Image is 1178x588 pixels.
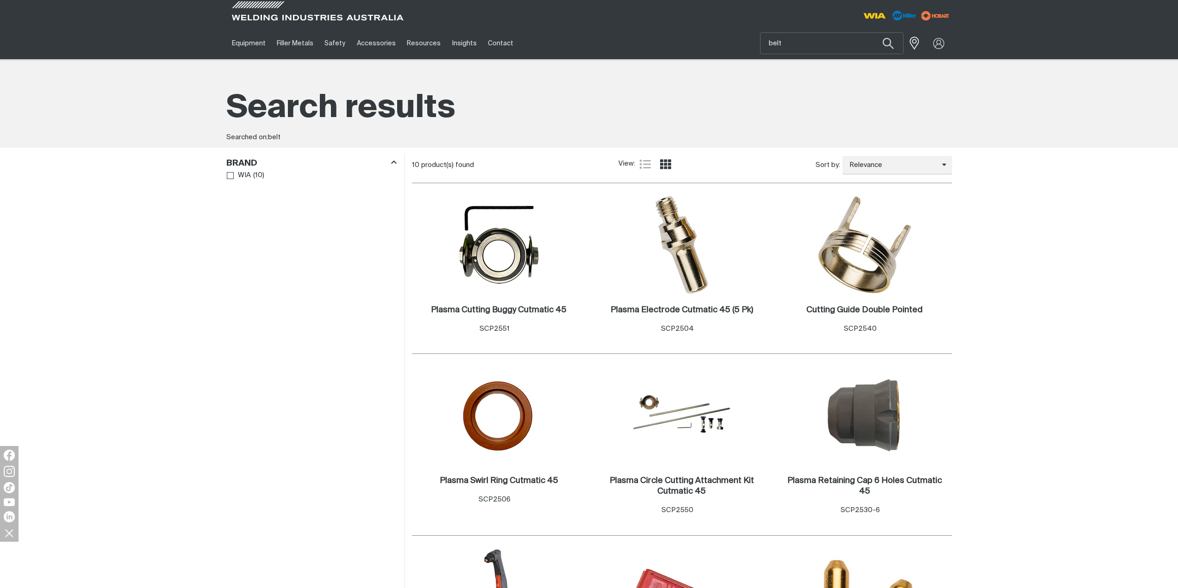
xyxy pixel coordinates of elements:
h3: Brand [226,158,257,169]
img: Plasma Swirl Ring Cutmatic 45 [449,366,548,465]
img: LinkedIn [4,511,15,522]
h2: Plasma Swirl Ring Cutmatic 45 [440,477,558,485]
h2: Cutting Guide Double Pointed [806,306,922,314]
span: product(s) found [421,161,474,168]
span: Relevance [842,160,942,171]
span: Sort by: [816,160,840,171]
span: SCP2530-6 [841,507,880,514]
ul: Brand [227,169,396,182]
img: TikTok [4,482,15,493]
input: Product name or item number... [760,33,903,54]
nav: Main [226,27,771,59]
span: belt [268,134,280,141]
h2: Plasma Electrode Cutmatic 45 (5 Pk) [611,306,753,314]
a: List view [640,159,651,170]
span: ( 10 ) [253,170,264,181]
span: View: [618,159,635,169]
a: Resources [401,27,446,59]
div: Searched on: [226,132,952,143]
a: Plasma Retaining Cap 6 Holes Cutmatic 45 [782,476,947,497]
a: WIA [227,169,251,182]
a: Filler Metals [271,27,319,59]
a: Cutting Guide Double Pointed [806,305,922,316]
span: SCP2550 [661,507,693,514]
section: Product list controls [412,153,952,177]
img: Plasma Cutting Buggy Cutmatic 45 [450,195,548,294]
img: Plasma Electrode Cutmatic 45 (5 Pk) [632,195,731,294]
img: miller [918,9,952,23]
img: Plasma Circle Cutting Attachment Kit Cutmatic 45 [632,366,731,465]
h1: Search results [226,88,952,129]
a: Plasma Cutting Buggy Cutmatic 45 [431,305,567,316]
img: Facebook [4,450,15,461]
a: Safety [319,27,351,59]
a: Insights [446,27,482,59]
span: SCP2506 [479,496,511,503]
a: Plasma Circle Cutting Attachment Kit Cutmatic 45 [599,476,765,497]
img: Instagram [4,466,15,477]
a: Accessories [351,27,401,59]
h2: Plasma Cutting Buggy Cutmatic 45 [431,306,567,314]
img: Cutting Guide Double Pointed [815,195,914,294]
span: SCP2540 [844,325,877,332]
img: hide socials [1,525,17,541]
aside: Filters [226,153,397,182]
span: WIA [238,170,251,181]
span: SCP2551 [480,325,510,332]
div: 10 [412,161,618,170]
a: Contact [482,27,519,59]
a: Plasma Electrode Cutmatic 45 (5 Pk) [611,305,753,316]
span: SCP2504 [661,325,694,332]
img: YouTube [4,498,15,506]
button: Search products [873,32,904,54]
img: Plasma Retaining Cap 6 Holes Cutmatic 45 [816,366,914,465]
a: Plasma Swirl Ring Cutmatic 45 [440,476,558,486]
h2: Plasma Retaining Cap 6 Holes Cutmatic 45 [787,477,942,495]
div: Brand [226,157,397,169]
a: Equipment [226,27,271,59]
h2: Plasma Circle Cutting Attachment Kit Cutmatic 45 [610,477,754,495]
